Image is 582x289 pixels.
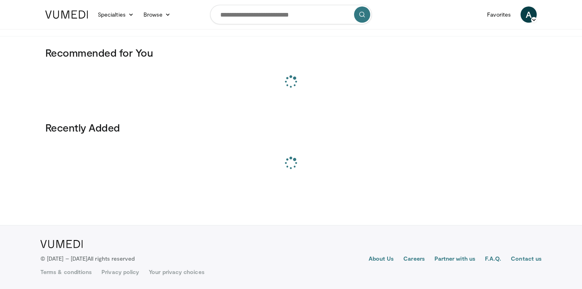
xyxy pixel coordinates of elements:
[139,6,176,23] a: Browse
[45,121,537,134] h3: Recently Added
[434,255,475,264] a: Partner with us
[93,6,139,23] a: Specialties
[369,255,394,264] a: About Us
[521,6,537,23] a: A
[485,255,501,264] a: F.A.Q.
[403,255,425,264] a: Careers
[45,46,537,59] h3: Recommended for You
[101,268,139,276] a: Privacy policy
[40,240,83,248] img: VuMedi Logo
[210,5,372,24] input: Search topics, interventions
[511,255,542,264] a: Contact us
[45,11,88,19] img: VuMedi Logo
[40,268,92,276] a: Terms & conditions
[482,6,516,23] a: Favorites
[40,255,135,263] p: © [DATE] – [DATE]
[149,268,204,276] a: Your privacy choices
[87,255,135,262] span: All rights reserved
